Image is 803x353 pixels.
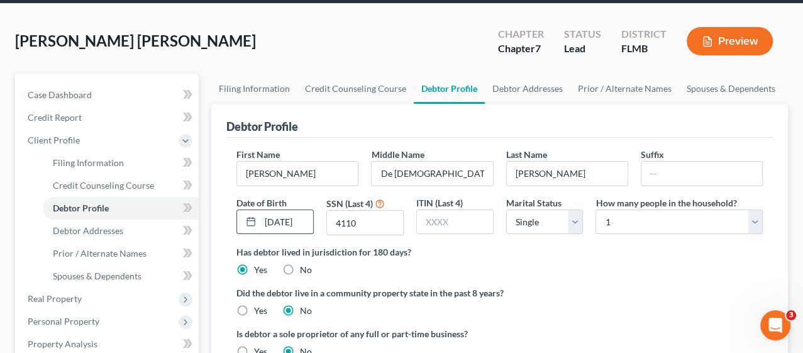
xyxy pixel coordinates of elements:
label: Yes [254,305,267,317]
label: Did the debtor live in a community property state in the past 8 years? [236,286,763,300]
div: Chapter [498,27,544,42]
span: Spouses & Dependents [53,271,141,281]
label: Yes [254,264,267,276]
label: Suffix [641,148,664,161]
label: Is debtor a sole proprietor of any full or part-time business? [236,327,493,340]
a: Filing Information [211,74,297,104]
a: Credit Counseling Course [297,74,414,104]
span: [PERSON_NAME] [PERSON_NAME] [15,31,256,50]
div: Lead [564,42,601,56]
a: Debtor Profile [414,74,485,104]
span: Debtor Profile [53,203,109,213]
input: XXXX [417,210,493,234]
a: Debtor Addresses [485,74,570,104]
label: SSN (Last 4) [326,197,373,210]
div: FLMB [621,42,667,56]
a: Prior / Alternate Names [570,74,679,104]
input: MM/DD/YYYY [260,210,313,234]
button: Preview [687,27,773,55]
a: Filing Information [43,152,199,174]
span: Debtor Addresses [53,225,123,236]
a: Spouses & Dependents [679,74,783,104]
a: Case Dashboard [18,84,199,106]
span: Property Analysis [28,339,97,349]
label: First Name [236,148,280,161]
input: -- [507,162,628,186]
span: Credit Report [28,112,82,123]
label: No [300,305,312,317]
iframe: Intercom live chat [760,310,790,340]
div: Debtor Profile [226,119,298,134]
span: Filing Information [53,157,124,168]
label: Middle Name [371,148,424,161]
div: Chapter [498,42,544,56]
a: Debtor Profile [43,197,199,220]
label: No [300,264,312,276]
span: 7 [535,42,541,54]
label: How many people in the household? [595,196,736,210]
input: M.I [372,162,492,186]
a: Debtor Addresses [43,220,199,242]
input: XXXX [327,211,403,235]
div: District [621,27,667,42]
a: Prior / Alternate Names [43,242,199,265]
label: ITIN (Last 4) [416,196,463,210]
label: Has debtor lived in jurisdiction for 180 days? [236,245,763,259]
label: Date of Birth [236,196,287,210]
span: Credit Counseling Course [53,180,154,191]
span: Personal Property [28,316,99,327]
span: Prior / Alternate Names [53,248,147,259]
span: Client Profile [28,135,80,145]
span: 3 [786,310,796,320]
a: Spouses & Dependents [43,265,199,288]
input: -- [641,162,762,186]
a: Credit Report [18,106,199,129]
label: Last Name [506,148,547,161]
input: -- [237,162,358,186]
span: Real Property [28,293,82,304]
div: Status [564,27,601,42]
span: Case Dashboard [28,89,92,100]
label: Marital Status [506,196,562,210]
a: Credit Counseling Course [43,174,199,197]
